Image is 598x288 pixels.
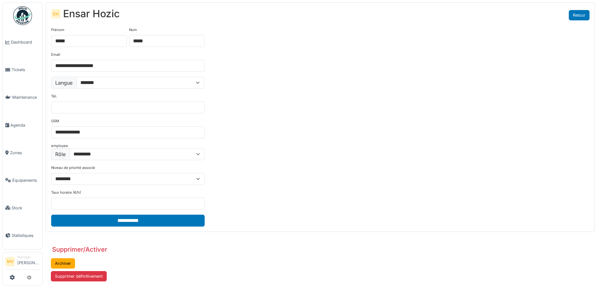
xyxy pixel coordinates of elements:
[12,177,40,183] span: Équipements
[3,222,42,249] a: Statistiques
[10,122,40,128] span: Agenda
[129,27,137,33] label: Nom
[51,118,59,124] label: GSM
[51,271,107,281] button: Supprimer définitivement
[5,257,15,266] li: MV
[12,94,40,100] span: Maintenance
[51,148,70,160] label: Rôle
[51,27,205,227] form: employee
[3,84,42,111] a: Maintenance
[3,29,42,56] a: Dashboard
[51,94,57,99] label: Tél.
[3,56,42,84] a: Tickets
[11,39,40,45] span: Dashboard
[52,246,107,253] h3: Supprimer/Activer
[3,194,42,222] a: Stock
[10,150,40,156] span: Zones
[3,139,42,166] a: Zones
[12,205,40,211] span: Stock
[51,77,77,89] label: Langue
[3,166,42,194] a: Équipements
[569,10,590,20] a: Retour
[51,165,95,170] label: Niveau de priorité associé
[51,9,61,18] div: EH
[17,255,40,259] div: Manager
[51,258,75,269] button: Archiver
[51,27,64,33] label: Prénom
[13,6,32,25] img: Badge_color-CXgf-gQk.svg
[51,52,60,57] label: Email
[12,233,40,238] span: Statistiques
[17,255,40,268] li: [PERSON_NAME]
[63,8,120,20] div: Ensar Hozic
[12,67,40,73] span: Tickets
[51,190,81,195] label: Taux horaire (€/h)
[3,111,42,139] a: Agenda
[5,255,40,270] a: MV Manager[PERSON_NAME]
